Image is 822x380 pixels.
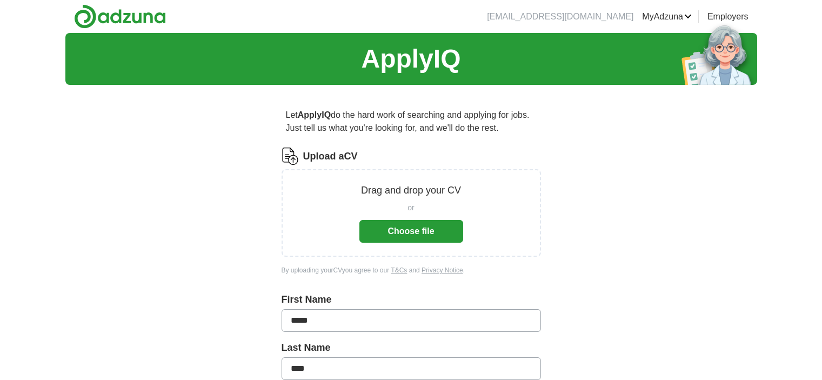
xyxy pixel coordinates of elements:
[282,292,541,307] label: First Name
[359,220,463,243] button: Choose file
[361,39,460,78] h1: ApplyIQ
[361,183,461,198] p: Drag and drop your CV
[282,265,541,275] div: By uploading your CV you agree to our and .
[282,341,541,355] label: Last Name
[707,10,749,23] a: Employers
[74,4,166,29] img: Adzuna logo
[303,149,358,164] label: Upload a CV
[407,202,414,214] span: or
[642,10,692,23] a: MyAdzuna
[282,104,541,139] p: Let do the hard work of searching and applying for jobs. Just tell us what you're looking for, an...
[422,266,463,274] a: Privacy Notice
[391,266,407,274] a: T&Cs
[282,148,299,165] img: CV Icon
[487,10,633,23] li: [EMAIL_ADDRESS][DOMAIN_NAME]
[298,110,331,119] strong: ApplyIQ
